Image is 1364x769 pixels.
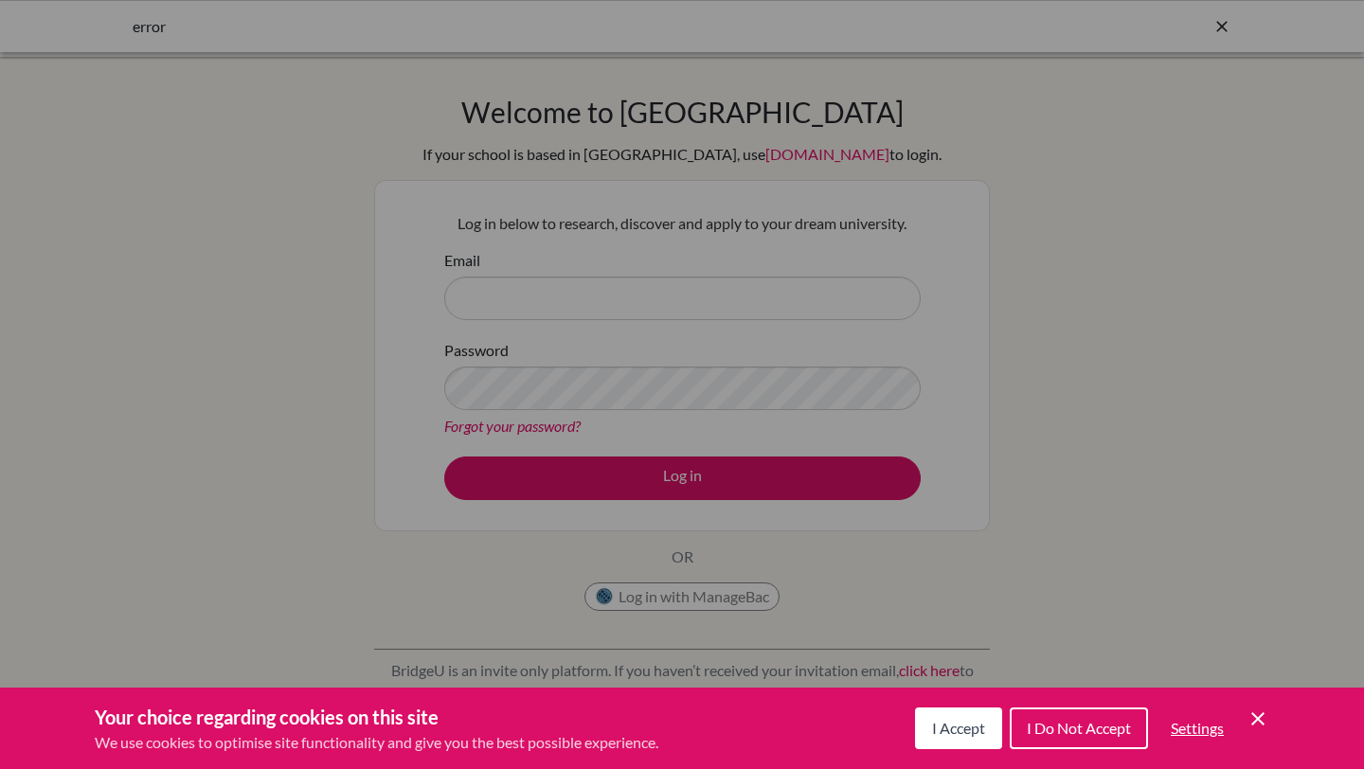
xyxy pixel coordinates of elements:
span: Settings [1171,719,1224,737]
p: We use cookies to optimise site functionality and give you the best possible experience. [95,731,658,754]
button: Settings [1156,709,1239,747]
span: I Do Not Accept [1027,719,1131,737]
button: Save and close [1247,707,1269,730]
button: I Accept [915,707,1002,749]
span: I Accept [932,719,985,737]
h3: Your choice regarding cookies on this site [95,703,658,731]
button: I Do Not Accept [1010,707,1148,749]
